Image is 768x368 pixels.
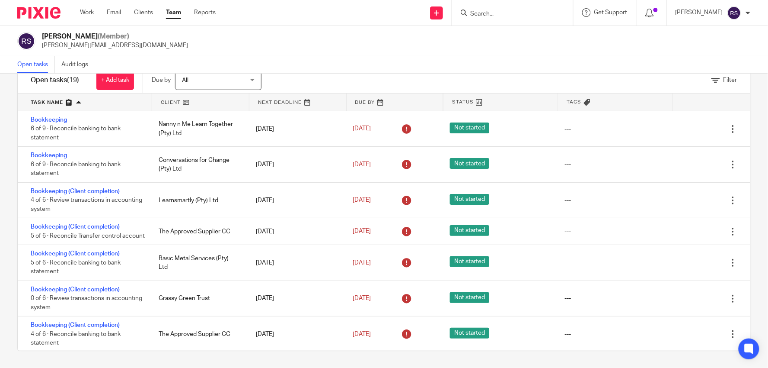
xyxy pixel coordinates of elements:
span: [DATE] [353,295,371,301]
div: Nanny n Me Learn Together (Pty) Ltd [150,116,247,142]
img: svg%3E [727,6,741,20]
span: Not started [450,225,489,236]
div: [DATE] [247,223,344,240]
span: All [182,77,188,84]
span: [DATE] [353,126,371,132]
span: 5 of 6 · Reconcile Transfer control account [31,233,145,239]
div: The Approved Supplier CC [150,223,247,240]
p: [PERSON_NAME][EMAIL_ADDRESS][DOMAIN_NAME] [42,41,188,50]
h1: Open tasks [31,76,79,85]
a: Bookkeeping [31,117,67,123]
a: Bookkeeping (Client completion) [31,251,120,257]
span: Not started [450,328,489,339]
span: 0 of 6 · Review transactions in accounting system [31,295,142,310]
input: Search [469,10,547,18]
div: The Approved Supplier CC [150,326,247,343]
div: [DATE] [247,120,344,138]
div: [DATE] [247,290,344,307]
a: Team [166,8,181,17]
span: Not started [450,256,489,267]
span: Tags [567,98,582,106]
a: Bookkeeping [31,152,67,158]
div: --- [565,227,571,236]
div: --- [565,125,571,133]
div: --- [565,196,571,205]
p: Due by [152,76,171,84]
span: [DATE] [353,161,371,168]
div: Conversations for Change (Pty) Ltd [150,152,247,178]
div: [DATE] [247,192,344,209]
span: [DATE] [353,229,371,235]
a: Bookkeeping (Client completion) [31,322,120,328]
a: Email [107,8,121,17]
a: + Add task [96,71,134,90]
div: --- [565,294,571,303]
img: svg%3E [17,32,35,50]
div: --- [565,258,571,267]
a: Bookkeeping (Client completion) [31,224,120,230]
span: Not started [450,123,489,133]
span: 4 of 6 · Reconcile banking to bank statement [31,331,121,346]
span: 4 of 6 · Review transactions in accounting system [31,197,142,213]
a: Open tasks [17,56,55,73]
a: Reports [194,8,216,17]
span: 6 of 9 · Reconcile banking to bank statement [31,126,121,141]
span: Not started [450,158,489,169]
a: Bookkeeping (Client completion) [31,188,120,194]
div: --- [565,330,571,339]
div: --- [565,160,571,169]
span: Get Support [594,10,628,16]
div: Grassy Green Trust [150,290,247,307]
div: [DATE] [247,156,344,173]
a: Audit logs [61,56,95,73]
span: Not started [450,194,489,205]
span: 6 of 9 · Reconcile banking to bank statement [31,161,121,177]
div: Learnsmartly (Pty) Ltd [150,192,247,209]
a: Bookkeeping (Client completion) [31,287,120,293]
div: [DATE] [247,254,344,271]
span: [DATE] [353,331,371,337]
span: [DATE] [353,260,371,266]
img: Pixie [17,7,61,19]
a: Work [80,8,94,17]
p: [PERSON_NAME] [676,8,723,17]
span: (19) [67,77,79,84]
div: Basic Metal Services (Pty) Ltd [150,250,247,276]
span: Not started [450,292,489,303]
h2: [PERSON_NAME] [42,32,188,41]
div: [DATE] [247,326,344,343]
span: Status [452,98,474,106]
a: Clients [134,8,153,17]
span: 5 of 6 · Reconcile banking to bank statement [31,260,121,275]
span: (Member) [98,33,129,40]
span: [DATE] [353,197,371,203]
span: Filter [723,77,737,83]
